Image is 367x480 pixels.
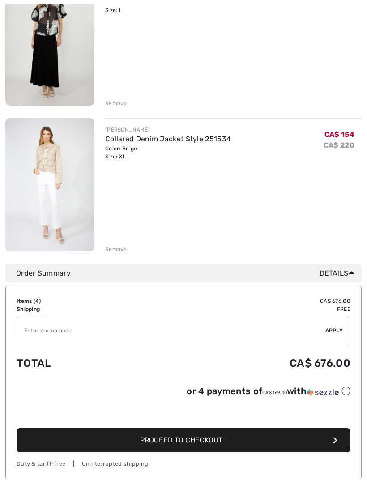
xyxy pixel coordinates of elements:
td: Items ( ) [17,297,138,305]
td: Shipping [17,305,138,313]
img: Sezzle [307,388,339,396]
a: Collared Denim Jacket Style 251534 [105,135,231,143]
td: Free [138,305,350,313]
span: Details [320,268,358,279]
img: Collared Denim Jacket Style 251534 [5,118,94,252]
span: Apply [325,327,343,335]
iframe: PayPal-paypal [17,400,350,425]
button: Proceed to Checkout [17,428,350,452]
input: Promo code [17,317,325,344]
span: CA$ 169.00 [262,390,287,395]
div: Remove [105,99,127,107]
div: Remove [105,245,127,253]
div: Duty & tariff-free | Uninterrupted shipping [17,459,350,468]
div: [PERSON_NAME] [105,126,231,134]
div: or 4 payments of with [187,385,350,397]
div: Order Summary [16,268,358,279]
s: CA$ 220 [324,141,354,149]
div: or 4 payments ofCA$ 169.00withSezzle Click to learn more about Sezzle [17,385,350,400]
td: CA$ 676.00 [138,297,350,305]
span: 4 [35,298,39,304]
span: CA$ 154 [324,130,354,139]
td: Total [17,348,138,378]
td: CA$ 676.00 [138,348,350,378]
div: Color: Beige Size: XL [105,144,231,161]
span: Proceed to Checkout [140,436,222,444]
